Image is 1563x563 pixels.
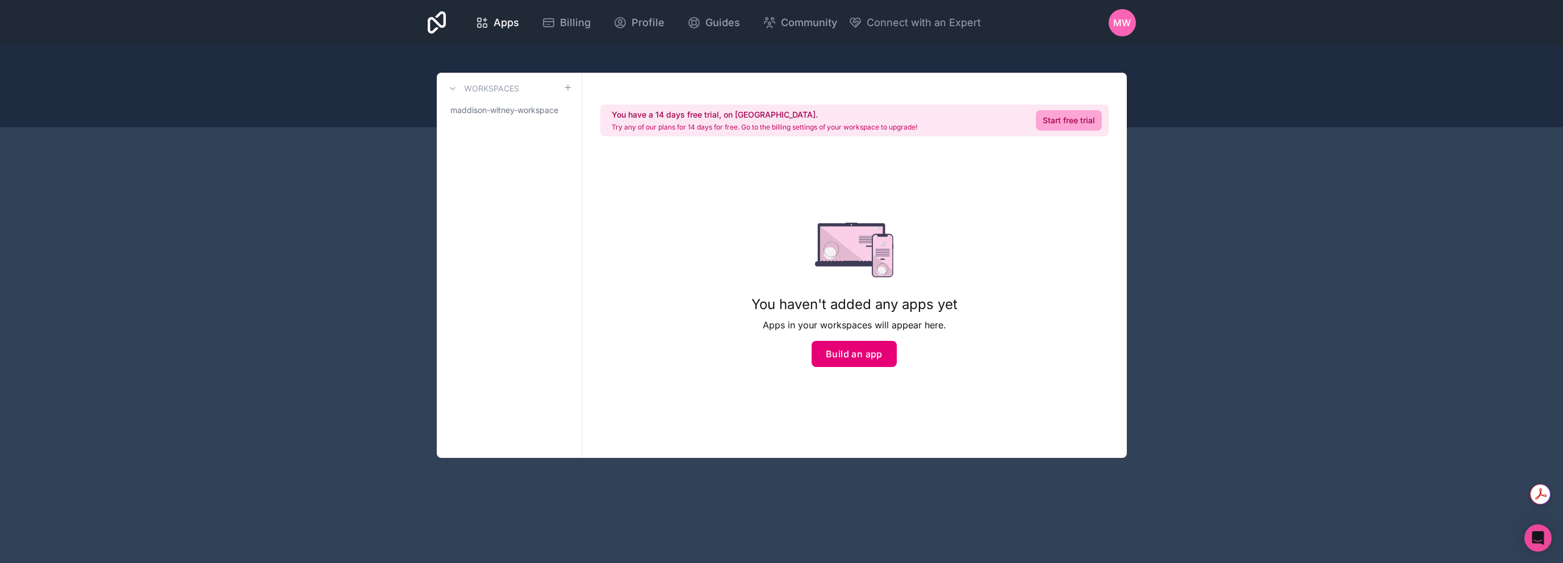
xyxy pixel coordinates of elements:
[632,15,665,31] span: Profile
[450,105,558,116] span: maddison-witney-workspace
[466,10,528,35] a: Apps
[1113,16,1131,30] span: MW
[1036,110,1102,131] a: Start free trial
[751,318,958,332] p: Apps in your workspaces will appear here.
[446,82,519,95] a: Workspaces
[754,10,846,35] a: Community
[464,83,519,94] h3: Workspaces
[849,15,981,31] button: Connect with an Expert
[751,295,958,314] h1: You haven't added any apps yet
[612,123,917,132] p: Try any of our plans for 14 days for free. Go to the billing settings of your workspace to upgrade!
[494,15,519,31] span: Apps
[812,341,897,367] button: Build an app
[1524,524,1552,552] div: Open Intercom Messenger
[815,223,894,277] img: empty state
[446,100,572,120] a: maddison-witney-workspace
[612,109,917,120] h2: You have a 14 days free trial, on [GEOGRAPHIC_DATA].
[678,10,749,35] a: Guides
[560,15,591,31] span: Billing
[867,15,981,31] span: Connect with an Expert
[604,10,674,35] a: Profile
[533,10,600,35] a: Billing
[705,15,740,31] span: Guides
[781,15,837,31] span: Community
